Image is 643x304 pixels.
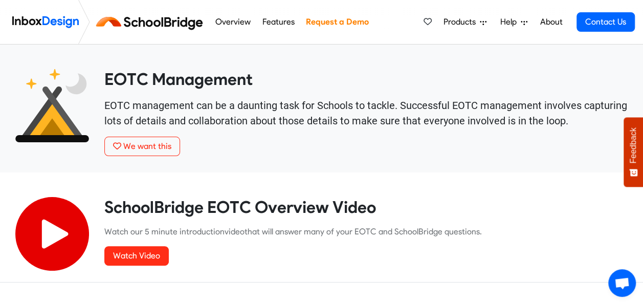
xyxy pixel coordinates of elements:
p: Watch our 5 minute introduction that will answer many of your EOTC and SchoolBridge questions. [104,226,628,238]
span: We want this [123,141,171,151]
heading: EOTC Management [104,69,628,90]
img: 2022_01_25_icon_eonz.svg [15,69,89,143]
a: Features [259,12,297,32]
img: 2022_07_11_icon_video_playback.svg [15,197,89,271]
div: Open chat [608,269,636,297]
a: Products [439,12,491,32]
p: EOTC management can be a daunting task for Schools to tackle. Successful EOTC management involves... [104,98,628,128]
a: Help [496,12,531,32]
button: Feedback - Show survey [624,117,643,187]
span: Help [500,16,521,28]
a: Watch Video [104,246,169,266]
heading: SchoolBridge EOTC Overview Video [104,197,628,218]
img: schoolbridge logo [94,10,209,34]
span: Products [444,16,480,28]
a: Overview [212,12,253,32]
a: video [225,227,245,236]
a: Request a Demo [303,12,371,32]
button: We want this [104,137,180,156]
a: About [537,12,565,32]
a: Contact Us [577,12,635,32]
span: Feedback [629,127,638,163]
